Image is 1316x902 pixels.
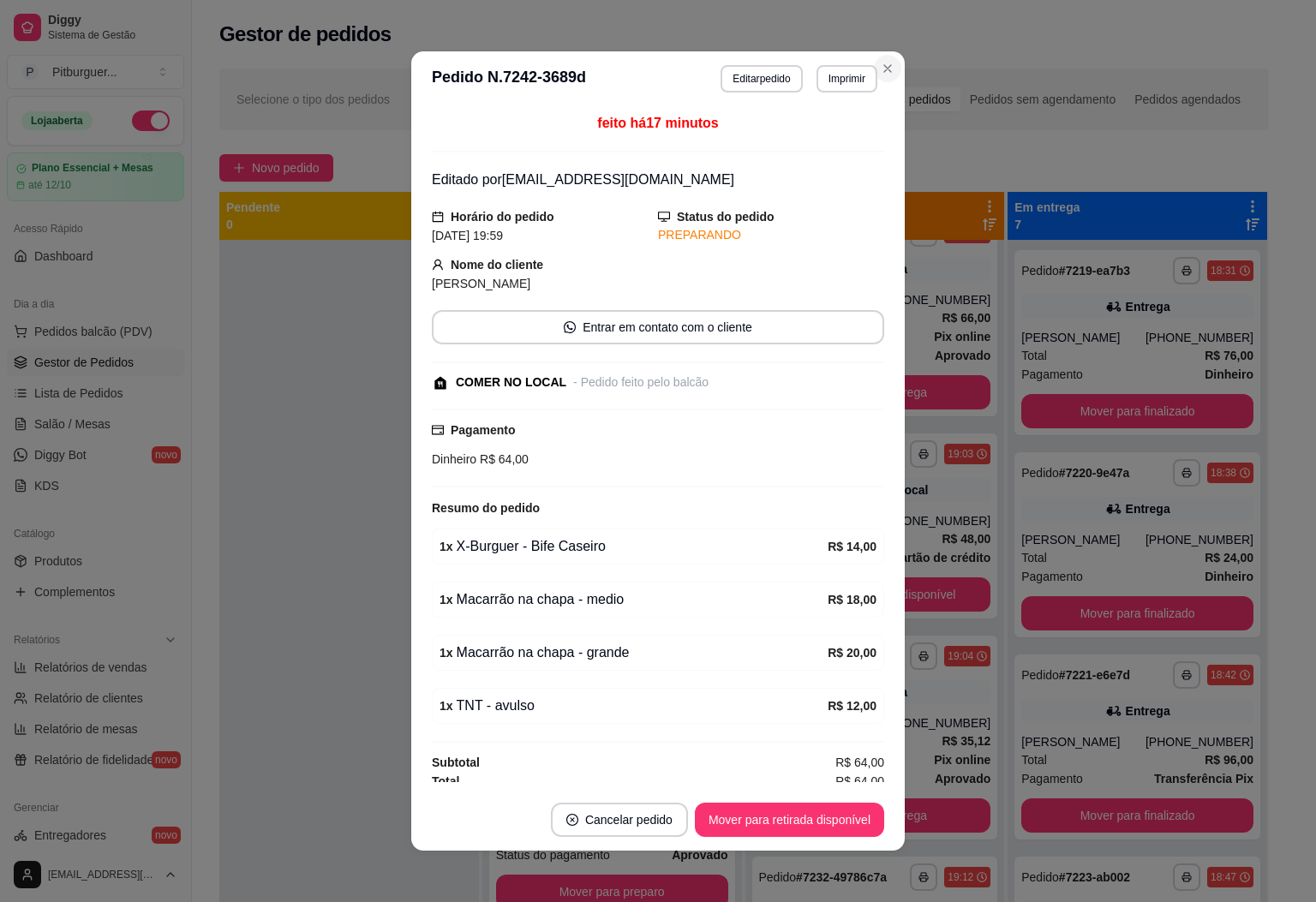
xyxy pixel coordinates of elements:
strong: Subtotal [432,756,480,769]
button: whats-appEntrar em contato com o cliente [432,310,884,344]
strong: R$ 14,00 [828,540,876,553]
strong: Resumo do pedido [432,501,540,515]
strong: R$ 12,00 [828,699,876,713]
strong: Total [432,774,459,788]
button: Close [874,55,901,82]
span: [DATE] 19:59 [432,229,503,242]
div: COMER NO LOCAL [456,373,566,391]
div: PREPARANDO [658,226,884,244]
button: Mover para retirada disponível [695,803,884,837]
div: Macarrão na chapa - medio [440,589,828,610]
span: R$ 64,00 [476,452,529,466]
strong: R$ 20,00 [828,646,876,660]
strong: 1 x [440,646,453,660]
span: credit-card [432,424,444,436]
strong: Horário do pedido [451,210,554,224]
span: R$ 64,00 [835,753,884,772]
h3: Pedido N. 7242-3689d [432,65,586,93]
span: calendar [432,211,444,223]
span: R$ 64,00 [835,772,884,791]
button: close-circleCancelar pedido [551,803,688,837]
span: close-circle [566,814,578,826]
strong: Pagamento [451,423,515,437]
div: X-Burguer - Bife Caseiro [440,536,828,557]
span: feito há 17 minutos [597,116,718,130]
strong: 1 x [440,540,453,553]
div: Macarrão na chapa - grande [440,642,828,663]
strong: Nome do cliente [451,258,543,272]
span: desktop [658,211,670,223]
strong: 1 x [440,699,453,713]
div: - Pedido feito pelo balcão [573,373,709,391]
strong: 1 x [440,593,453,606]
strong: Status do pedido [677,210,775,224]
span: user [432,259,444,271]
strong: R$ 18,00 [828,593,876,606]
span: [PERSON_NAME] [432,277,530,290]
span: Dinheiro [432,452,476,466]
div: TNT - avulso [440,696,828,716]
span: Editado por [EMAIL_ADDRESS][DOMAIN_NAME] [432,172,734,187]
span: whats-app [564,321,576,333]
button: Editarpedido [721,65,802,93]
button: Imprimir [817,65,877,93]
